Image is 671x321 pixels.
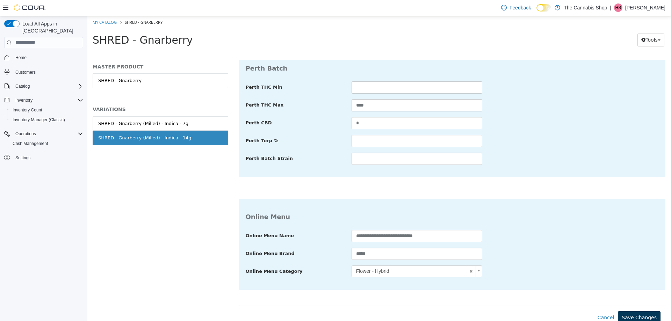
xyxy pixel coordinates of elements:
span: Cash Management [13,141,48,146]
a: SHRED - Gnarberry [5,57,141,72]
span: Inventory [15,97,33,103]
span: SHRED - Gnarberry [37,3,75,9]
span: Perth THC Min [158,68,195,74]
span: Online Menu Name [158,217,207,222]
span: Customers [13,67,83,76]
input: Dark Mode [536,4,551,12]
span: Online Menu Category [158,253,215,258]
span: Inventory [13,96,83,104]
span: Settings [15,155,30,161]
span: SHRED - Gnarberry [5,18,106,30]
a: Cash Management [10,139,51,148]
span: Online Menu Brand [158,235,207,240]
span: Home [13,53,83,62]
button: Catalog [1,81,86,91]
button: Inventory Count [7,105,86,115]
span: Inventory Count [10,106,83,114]
span: Settings [13,153,83,162]
span: Perth THC Max [158,86,196,92]
span: Flower - Hybrid [265,250,380,261]
span: Perth Batch Strain [158,140,206,145]
a: Flower - Hybrid [264,249,395,261]
a: My Catalog [5,3,29,9]
button: Save Changes [531,295,573,308]
span: Cash Management [10,139,83,148]
p: The Cannabis Shop [564,3,607,12]
a: Customers [13,68,38,76]
a: Home [13,53,29,62]
a: Inventory Count [10,106,45,114]
span: Feedback [510,4,531,11]
p: | [610,3,611,12]
span: Catalog [15,83,30,89]
span: Inventory Manager (Classic) [10,116,83,124]
span: Home [15,55,27,60]
button: Cancel [506,295,531,308]
a: Inventory Manager (Classic) [10,116,68,124]
div: Hannah Sweet [614,3,622,12]
div: SHRED - Gnarberry (Milled) - Indica - 7g [11,104,101,111]
h5: VARIATIONS [5,90,141,96]
div: SHRED - Gnarberry (Milled) - Indica - 14g [11,118,104,125]
button: Catalog [13,82,33,90]
button: Inventory Manager (Classic) [7,115,86,125]
span: Load All Apps in [GEOGRAPHIC_DATA] [20,20,83,34]
button: Tools [550,17,577,30]
button: Inventory [13,96,35,104]
span: Perth CBD [158,104,185,109]
button: Operations [13,130,39,138]
span: Perth Terp % [158,122,191,127]
button: Settings [1,153,86,163]
span: Inventory Manager (Classic) [13,117,65,123]
span: Customers [15,70,36,75]
h3: Perth Batch [158,48,572,56]
span: Catalog [13,82,83,90]
img: Cova [14,4,45,11]
span: Operations [13,130,83,138]
button: Customers [1,67,86,77]
h3: Online Menu [158,197,572,205]
span: HS [615,3,621,12]
p: [PERSON_NAME] [625,3,665,12]
nav: Complex example [4,50,83,181]
button: Cash Management [7,139,86,148]
button: Home [1,52,86,63]
button: Operations [1,129,86,139]
a: Settings [13,154,33,162]
span: Operations [15,131,36,137]
span: Inventory Count [13,107,42,113]
a: Feedback [498,1,534,15]
h5: MASTER PRODUCT [5,48,141,54]
button: Inventory [1,95,86,105]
